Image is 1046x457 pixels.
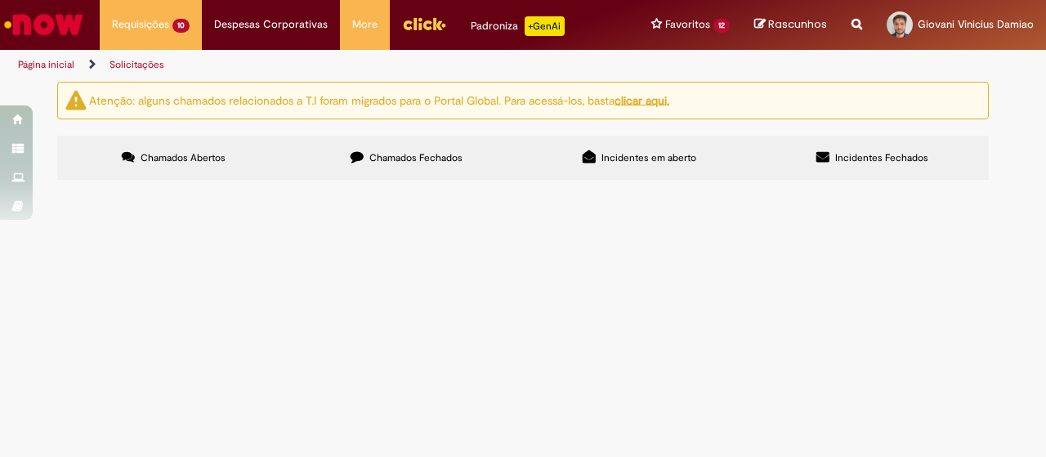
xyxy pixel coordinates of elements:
[713,19,730,33] span: 12
[214,16,328,33] span: Despesas Corporativas
[112,16,169,33] span: Requisições
[110,58,164,71] a: Solicitações
[18,58,74,71] a: Página inicial
[2,8,86,41] img: ServiceNow
[601,151,696,164] span: Incidentes em aberto
[665,16,710,33] span: Favoritos
[768,16,827,32] span: Rascunhos
[352,16,378,33] span: More
[471,16,565,36] div: Padroniza
[369,151,463,164] span: Chamados Fechados
[835,151,928,164] span: Incidentes Fechados
[141,151,226,164] span: Chamados Abertos
[918,17,1034,31] span: Giovani Vinicius Damiao
[172,19,190,33] span: 10
[615,92,669,107] a: clicar aqui.
[89,92,669,107] ng-bind-html: Atenção: alguns chamados relacionados a T.I foram migrados para o Portal Global. Para acessá-los,...
[525,16,565,36] p: +GenAi
[402,11,446,36] img: click_logo_yellow_360x200.png
[754,17,827,33] a: Rascunhos
[12,50,685,80] ul: Trilhas de página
